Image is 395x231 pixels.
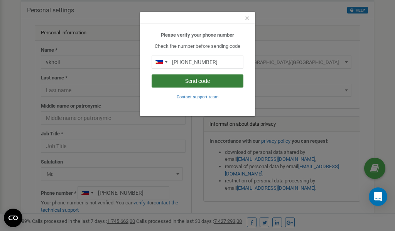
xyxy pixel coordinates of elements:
[245,13,249,23] span: ×
[152,56,170,68] div: Telephone country code
[152,74,243,88] button: Send code
[152,56,243,69] input: 0905 123 4567
[369,187,387,206] div: Open Intercom Messenger
[4,209,22,227] button: Open CMP widget
[245,14,249,22] button: Close
[152,43,243,50] p: Check the number before sending code
[177,94,219,99] a: Contact support team
[161,32,234,38] b: Please verify your phone number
